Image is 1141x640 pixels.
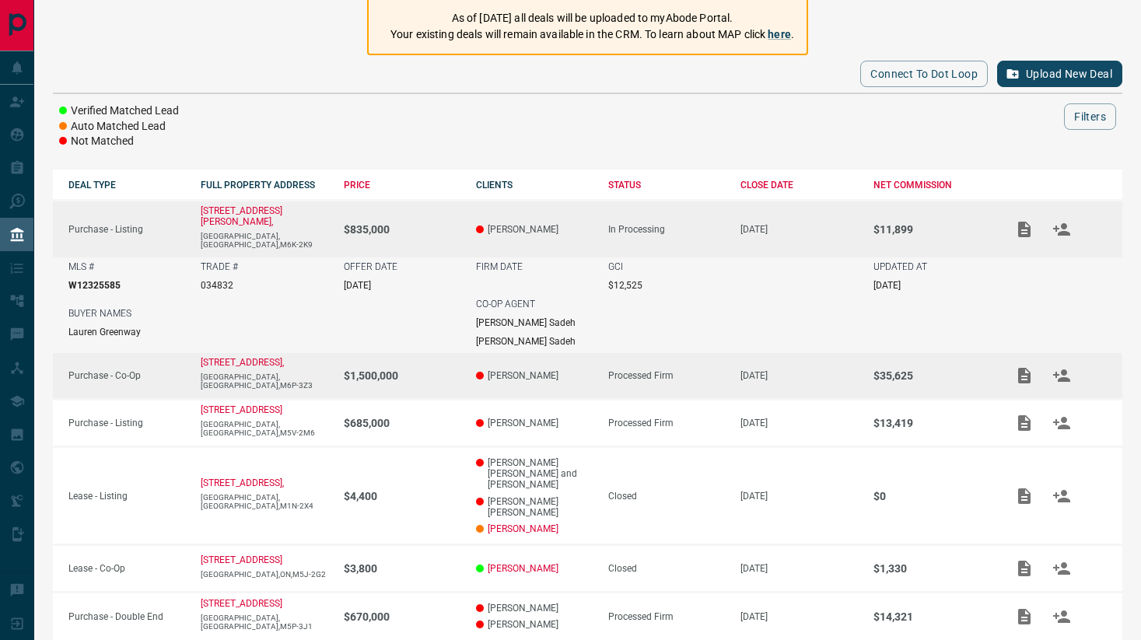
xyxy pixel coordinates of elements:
span: Match Clients [1043,223,1080,234]
a: [PERSON_NAME] [488,523,558,534]
div: CLIENTS [476,180,593,191]
p: [PERSON_NAME] Sadeh [476,317,576,328]
p: [GEOGRAPHIC_DATA],ON,M5J-2G2 [201,570,328,579]
p: UPDATED AT [873,261,927,272]
div: Processed Firm [608,418,725,428]
p: [DATE] [740,370,857,381]
span: Match Clients [1043,369,1080,380]
span: Match Clients [1043,562,1080,573]
p: Purchase - Listing [68,224,185,235]
p: [PERSON_NAME] [PERSON_NAME] and [PERSON_NAME] [476,457,593,490]
p: [PERSON_NAME] [PERSON_NAME] [476,496,593,518]
a: [PERSON_NAME] [488,563,558,574]
div: PRICE [344,180,460,191]
span: Add / View Documents [1006,562,1043,573]
p: CO-OP AGENT [476,299,535,310]
p: $670,000 [344,610,460,623]
a: [STREET_ADDRESS] [201,598,282,609]
a: [STREET_ADDRESS], [201,357,284,368]
p: [PERSON_NAME] [476,603,593,614]
p: [DATE] [873,280,901,291]
div: In Processing [608,224,725,235]
p: [DATE] [740,491,857,502]
p: [PERSON_NAME] [476,619,593,630]
p: $835,000 [344,223,460,236]
p: Your existing deals will remain available in the CRM. To learn about MAP click . [390,26,794,43]
p: [GEOGRAPHIC_DATA],[GEOGRAPHIC_DATA],M6P-3Z3 [201,372,328,390]
p: Lease - Co-Op [68,563,185,574]
button: Filters [1064,103,1116,130]
a: [STREET_ADDRESS] [201,404,282,415]
a: [STREET_ADDRESS][PERSON_NAME], [201,205,282,227]
li: Auto Matched Lead [59,119,179,135]
p: FIRM DATE [476,261,523,272]
p: $685,000 [344,417,460,429]
p: Purchase - Listing [68,418,185,428]
p: BUYER NAMES [68,308,131,319]
p: [DATE] [344,280,371,291]
p: [GEOGRAPHIC_DATA],[GEOGRAPHIC_DATA],M5P-3J1 [201,614,328,631]
div: NET COMMISSION [873,180,990,191]
div: Closed [608,491,725,502]
span: Match Clients [1043,490,1080,501]
p: $0 [873,490,990,502]
p: Purchase - Double End [68,611,185,622]
a: here [768,28,791,40]
span: Add / View Documents [1006,223,1043,234]
p: $1,330 [873,562,990,575]
p: Lease - Listing [68,491,185,502]
p: W12325585 [68,280,121,291]
p: $35,625 [873,369,990,382]
p: TRADE # [201,261,238,272]
p: $1,500,000 [344,369,460,382]
p: [PERSON_NAME] Sadeh [476,336,576,347]
p: [DATE] [740,224,857,235]
p: [DATE] [740,611,857,622]
p: MLS # [68,261,94,272]
p: $14,321 [873,610,990,623]
p: [GEOGRAPHIC_DATA],[GEOGRAPHIC_DATA],M1N-2X4 [201,493,328,510]
span: Add / View Documents [1006,369,1043,380]
p: [GEOGRAPHIC_DATA],[GEOGRAPHIC_DATA],M5V-2M6 [201,420,328,437]
a: [STREET_ADDRESS] [201,554,282,565]
p: Purchase - Co-Op [68,370,185,381]
p: As of [DATE] all deals will be uploaded to myAbode Portal. [390,10,794,26]
div: Closed [608,563,725,574]
p: Lauren Greenway [68,327,141,337]
p: GCI [608,261,623,272]
div: FULL PROPERTY ADDRESS [201,180,328,191]
div: STATUS [608,180,725,191]
p: $11,899 [873,223,990,236]
div: DEAL TYPE [68,180,185,191]
p: OFFER DATE [344,261,397,272]
p: [PERSON_NAME] [476,370,593,381]
span: Add / View Documents [1006,417,1043,428]
p: [PERSON_NAME] [476,224,593,235]
p: [DATE] [740,418,857,428]
div: Processed Firm [608,611,725,622]
p: [PERSON_NAME] [476,418,593,428]
li: Not Matched [59,134,179,149]
p: $12,525 [608,280,642,291]
li: Verified Matched Lead [59,103,179,119]
span: Match Clients [1043,417,1080,428]
div: Processed Firm [608,370,725,381]
p: $3,800 [344,562,460,575]
p: $13,419 [873,417,990,429]
button: Connect to Dot Loop [860,61,988,87]
span: Add / View Documents [1006,610,1043,621]
p: [GEOGRAPHIC_DATA],[GEOGRAPHIC_DATA],M6K-2K9 [201,232,328,249]
p: 034832 [201,280,233,291]
span: Add / View Documents [1006,490,1043,501]
p: $4,400 [344,490,460,502]
a: [STREET_ADDRESS], [201,477,284,488]
button: Upload New Deal [997,61,1122,87]
span: Match Clients [1043,610,1080,621]
p: [DATE] [740,563,857,574]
